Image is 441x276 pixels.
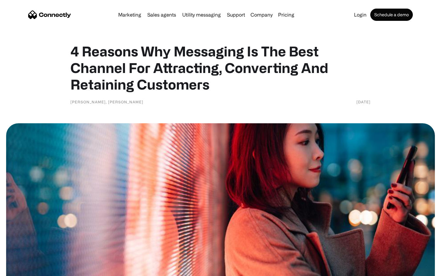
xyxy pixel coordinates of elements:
a: Schedule a demo [370,9,413,21]
ul: Language list [12,265,37,274]
a: Sales agents [145,12,179,17]
a: Login [352,12,369,17]
a: home [28,10,71,19]
div: [PERSON_NAME], [PERSON_NAME] [70,99,143,105]
a: Pricing [276,12,297,17]
aside: Language selected: English [6,265,37,274]
div: Company [249,10,274,19]
div: [DATE] [356,99,371,105]
div: Company [251,10,273,19]
a: Support [224,12,247,17]
h1: 4 Reasons Why Messaging Is The Best Channel For Attracting, Converting And Retaining Customers [70,43,371,93]
a: Marketing [116,12,144,17]
a: Utility messaging [180,12,223,17]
